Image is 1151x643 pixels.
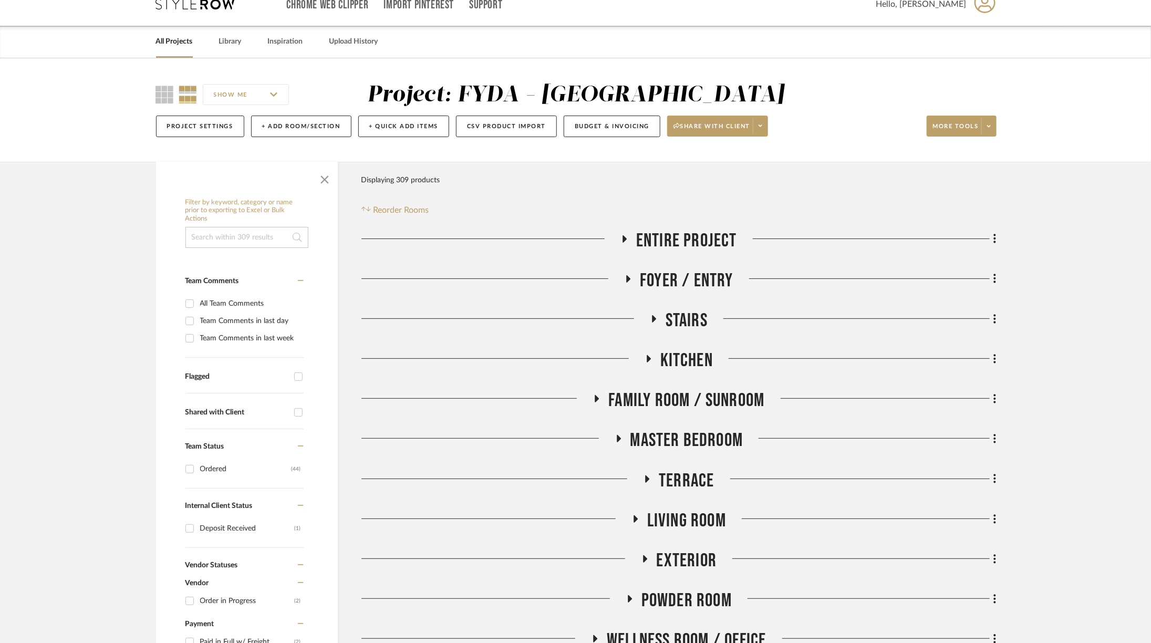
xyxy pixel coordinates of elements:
[185,372,289,381] div: Flagged
[185,408,289,417] div: Shared with Client
[673,122,750,138] span: Share with client
[564,116,660,137] button: Budget & Invoicing
[185,227,308,248] input: Search within 309 results
[200,461,292,478] div: Ordered
[200,295,301,312] div: All Team Comments
[927,116,997,137] button: More tools
[657,549,717,572] span: Exterior
[185,199,308,223] h6: Filter by keyword, category or name prior to exporting to Excel or Bulk Actions
[933,122,979,138] span: More tools
[667,116,768,137] button: Share with client
[268,35,303,49] a: Inspiration
[185,620,214,628] span: Payment
[361,204,429,216] button: Reorder Rooms
[185,502,253,510] span: Internal Client Status
[630,429,743,452] span: Master Bedroom
[314,167,335,188] button: Close
[156,35,193,49] a: All Projects
[292,461,301,478] div: (44)
[200,593,295,609] div: Order in Progress
[295,520,301,537] div: (1)
[456,116,557,137] button: CSV Product Import
[185,443,224,450] span: Team Status
[295,593,301,609] div: (2)
[200,313,301,329] div: Team Comments in last day
[659,470,714,492] span: Terrace
[219,35,242,49] a: Library
[329,35,378,49] a: Upload History
[156,116,244,137] button: Project Settings
[608,389,764,412] span: Family Room / Sunroom
[358,116,450,137] button: + Quick Add Items
[367,84,785,106] div: Project: FYDA - [GEOGRAPHIC_DATA]
[287,1,369,9] a: Chrome Web Clipper
[185,579,209,587] span: Vendor
[373,204,429,216] span: Reorder Rooms
[383,1,454,9] a: Import Pinterest
[666,309,708,332] span: Stairs
[361,170,440,191] div: Displaying 309 products
[660,349,713,372] span: Kitchen
[185,562,238,569] span: Vendor Statuses
[640,269,733,292] span: Foyer / Entry
[641,589,732,612] span: Powder Room
[469,1,502,9] a: Support
[251,116,351,137] button: + Add Room/Section
[636,230,737,252] span: Entire Project
[185,277,239,285] span: Team Comments
[200,520,295,537] div: Deposit Received
[647,510,726,532] span: Living Room
[200,330,301,347] div: Team Comments in last week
